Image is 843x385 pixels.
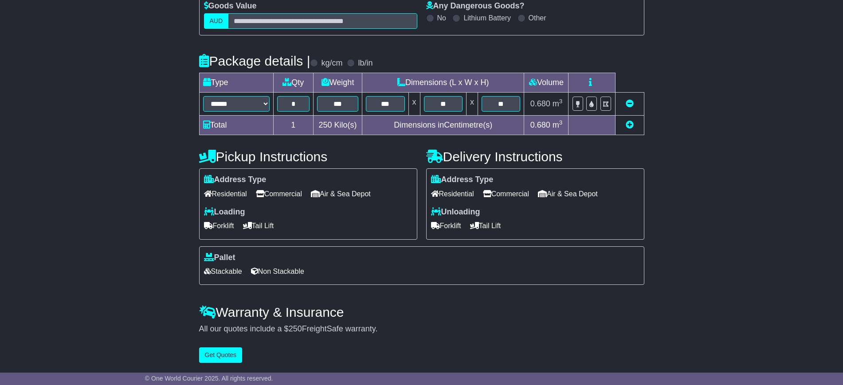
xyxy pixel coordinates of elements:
[426,149,644,164] h4: Delivery Instructions
[626,99,634,108] a: Remove this item
[251,264,304,278] span: Non Stackable
[530,99,550,108] span: 0.680
[530,121,550,129] span: 0.680
[273,116,314,135] td: 1
[204,13,229,29] label: AUD
[199,305,644,319] h4: Warranty & Insurance
[311,187,371,201] span: Air & Sea Depot
[199,54,310,68] h4: Package details |
[314,73,362,93] td: Weight
[538,187,598,201] span: Air & Sea Depot
[470,219,501,233] span: Tail Lift
[524,73,569,93] td: Volume
[437,14,446,22] label: No
[204,175,267,185] label: Address Type
[145,375,273,382] span: © One World Courier 2025. All rights reserved.
[626,121,634,129] a: Add new item
[358,58,372,68] label: lb/in
[426,1,525,11] label: Any Dangerous Goods?
[204,187,247,201] span: Residential
[256,187,302,201] span: Commercial
[559,119,563,126] sup: 3
[199,73,273,93] td: Type
[362,73,524,93] td: Dimensions (L x W x H)
[431,207,480,217] label: Unloading
[466,93,478,116] td: x
[483,187,529,201] span: Commercial
[553,121,563,129] span: m
[463,14,511,22] label: Lithium Battery
[204,1,257,11] label: Goods Value
[289,324,302,333] span: 250
[431,175,494,185] label: Address Type
[431,187,474,201] span: Residential
[431,219,461,233] span: Forklift
[362,116,524,135] td: Dimensions in Centimetre(s)
[204,264,242,278] span: Stackable
[199,116,273,135] td: Total
[199,324,644,334] div: All our quotes include a $ FreightSafe warranty.
[199,149,417,164] h4: Pickup Instructions
[199,347,243,363] button: Get Quotes
[204,253,235,263] label: Pallet
[243,219,274,233] span: Tail Lift
[559,98,563,105] sup: 3
[204,219,234,233] span: Forklift
[319,121,332,129] span: 250
[314,116,362,135] td: Kilo(s)
[273,73,314,93] td: Qty
[408,93,420,116] td: x
[553,99,563,108] span: m
[204,207,245,217] label: Loading
[529,14,546,22] label: Other
[321,58,342,68] label: kg/cm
